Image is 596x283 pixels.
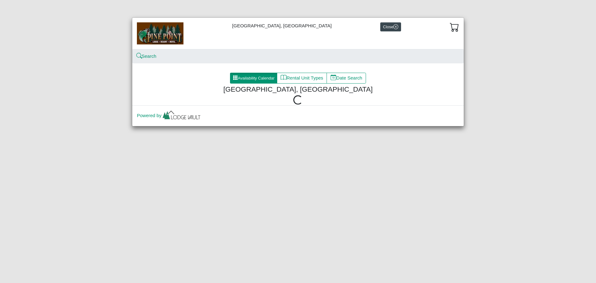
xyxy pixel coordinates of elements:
svg: cart [450,22,459,32]
svg: x circle [393,24,398,29]
a: Powered by [137,113,202,118]
h4: [GEOGRAPHIC_DATA], [GEOGRAPHIC_DATA] [143,85,453,94]
a: searchSearch [137,53,156,59]
button: Closex circle [380,22,401,31]
button: calendar dateDate Search [327,73,366,84]
img: lv-small.ca335149.png [161,109,202,123]
button: grid3x3 gap fillAvailability Calendar [230,73,277,84]
svg: search [137,54,142,58]
button: bookRental Unit Types [277,73,327,84]
svg: calendar date [331,75,336,80]
div: [GEOGRAPHIC_DATA], [GEOGRAPHIC_DATA] [132,18,464,49]
svg: grid3x3 gap fill [233,75,238,80]
svg: book [281,75,287,80]
img: b144ff98-a7e1-49bd-98da-e9ae77355310.jpg [137,22,183,44]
